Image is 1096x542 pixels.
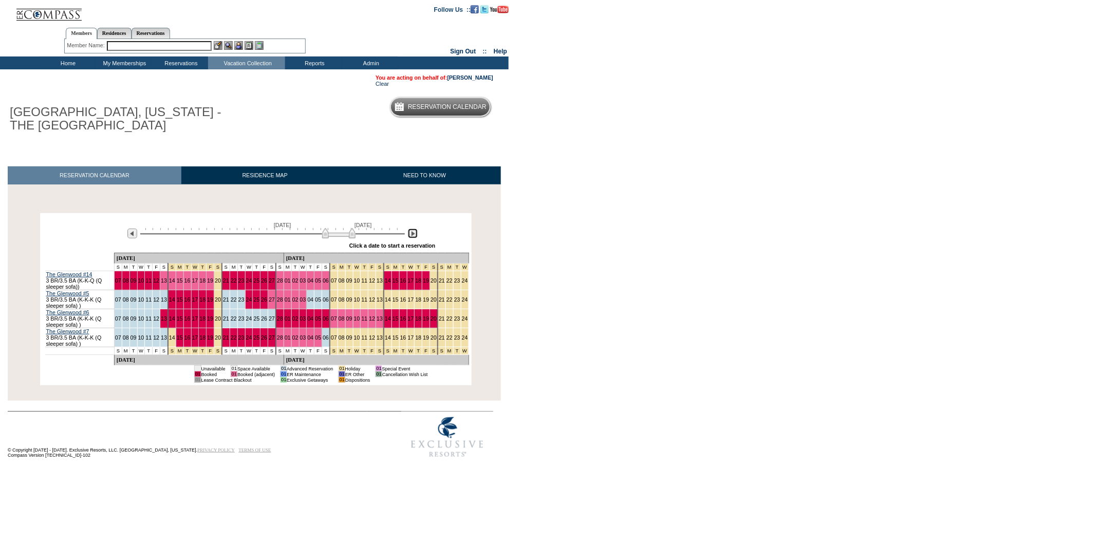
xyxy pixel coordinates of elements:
[45,290,115,309] td: 3 BR/3.5 BA (K-K-K (Q sleeper sofa) )
[346,277,352,284] a: 09
[253,296,259,303] a: 25
[494,48,507,55] a: Help
[245,347,253,355] td: W
[122,347,129,355] td: M
[39,57,95,69] td: Home
[137,347,145,355] td: W
[177,315,183,322] a: 15
[231,277,237,284] a: 22
[276,264,284,271] td: S
[430,264,438,271] td: Spring Break Wk 2 2027
[431,277,437,284] a: 20
[339,277,345,284] a: 08
[161,334,167,341] a: 13
[231,334,237,341] a: 22
[184,334,191,341] a: 16
[393,315,399,322] a: 15
[192,277,198,284] a: 17
[253,347,261,355] td: T
[191,347,199,355] td: President's Week 2027
[307,334,313,341] a: 04
[161,315,167,322] a: 13
[245,41,253,50] img: Reservations
[377,277,383,284] a: 13
[238,296,245,303] a: 23
[376,81,389,87] a: Clear
[131,315,137,322] a: 09
[448,74,493,81] a: [PERSON_NAME]
[292,277,299,284] a: 02
[169,277,175,284] a: 14
[168,264,176,271] td: President's Week 2027
[253,264,261,271] td: T
[224,41,233,50] img: View
[161,277,167,284] a: 13
[115,334,121,341] a: 07
[300,296,306,303] a: 03
[471,6,479,12] a: Become our fan on Facebook
[145,315,152,322] a: 11
[181,166,349,184] a: RESIDENCE MAP
[269,334,275,341] a: 27
[153,334,159,341] a: 12
[284,264,291,271] td: M
[368,264,376,271] td: Spring Break Wk 1 2027
[285,334,291,341] a: 01
[183,347,191,355] td: President's Week 2027
[400,277,406,284] a: 16
[384,264,392,271] td: Spring Break Wk 2 2027
[361,264,368,271] td: Spring Break Wk 1 2027
[45,309,115,328] td: 3 BR/3.5 BA (K-K-K (Q sleeper sofa) )
[138,334,144,341] a: 10
[246,334,252,341] a: 24
[192,334,198,341] a: 17
[277,334,283,341] a: 28
[153,347,160,355] td: F
[462,296,468,303] a: 24
[331,334,337,341] a: 07
[447,296,453,303] a: 22
[353,264,361,271] td: Spring Break Wk 1 2027
[277,315,283,322] a: 28
[315,334,321,341] a: 05
[285,296,291,303] a: 01
[348,166,501,184] a: NEED TO KNOW
[285,277,291,284] a: 01
[408,296,414,303] a: 17
[176,347,183,355] td: President's Week 2027
[393,334,399,341] a: 15
[145,296,152,303] a: 11
[401,412,493,463] img: Exclusive Resorts
[145,264,153,271] td: T
[385,277,391,284] a: 14
[447,277,453,284] a: 22
[346,334,352,341] a: 09
[400,334,406,341] a: 16
[377,296,383,303] a: 13
[46,290,89,296] a: The Glenwood #5
[354,334,360,341] a: 10
[176,264,183,271] td: President's Week 2027
[407,264,415,271] td: Spring Break Wk 2 2027
[462,277,468,284] a: 24
[45,328,115,347] td: 3 BR/3.5 BA (K-K-K (Q sleeper sofa) )
[393,296,399,303] a: 15
[447,315,453,322] a: 22
[238,315,245,322] a: 23
[439,315,445,322] a: 21
[199,334,206,341] a: 18
[199,264,207,271] td: President's Week 2027
[215,277,221,284] a: 20
[46,271,92,277] a: The Glenwood #14
[315,277,321,284] a: 05
[127,229,137,238] img: Previous
[66,28,97,39] a: Members
[423,315,429,322] a: 19
[415,315,421,322] a: 18
[285,315,291,322] a: 01
[123,334,129,341] a: 08
[277,277,283,284] a: 28
[169,296,175,303] a: 14
[253,315,259,322] a: 25
[300,277,306,284] a: 03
